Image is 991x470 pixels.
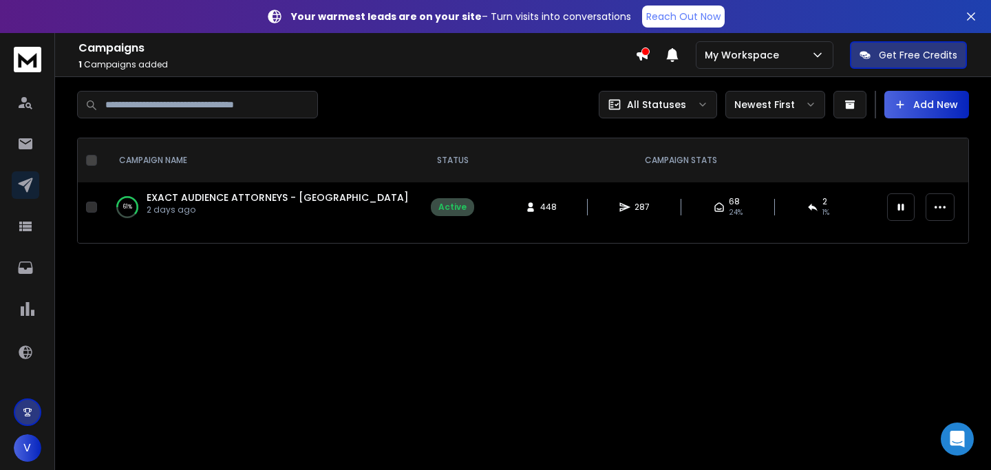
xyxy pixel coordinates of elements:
span: 24 % [729,207,743,218]
span: 287 [635,202,650,213]
button: V [14,434,41,462]
p: 61 % [123,200,132,214]
span: 1 [78,58,82,70]
strong: Your warmest leads are on your site [291,10,482,23]
span: 1 % [822,207,829,218]
div: Open Intercom Messenger [941,423,974,456]
button: Get Free Credits [850,41,967,69]
span: 448 [540,202,557,213]
th: STATUS [423,138,482,182]
p: All Statuses [627,98,686,111]
h1: Campaigns [78,40,635,56]
p: My Workspace [705,48,785,62]
p: Get Free Credits [879,48,957,62]
p: 2 days ago [147,204,409,215]
img: logo [14,47,41,72]
th: CAMPAIGN NAME [103,138,423,182]
th: CAMPAIGN STATS [482,138,879,182]
td: 61%EXACT AUDIENCE ATTORNEYS - [GEOGRAPHIC_DATA]2 days ago [103,182,423,232]
div: Active [438,202,467,213]
p: Reach Out Now [646,10,721,23]
span: 68 [729,196,740,207]
button: Add New [884,91,969,118]
a: Reach Out Now [642,6,725,28]
span: 2 [822,196,827,207]
a: EXACT AUDIENCE ATTORNEYS - [GEOGRAPHIC_DATA] [147,191,409,204]
p: – Turn visits into conversations [291,10,631,23]
button: Newest First [725,91,825,118]
p: Campaigns added [78,59,635,70]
